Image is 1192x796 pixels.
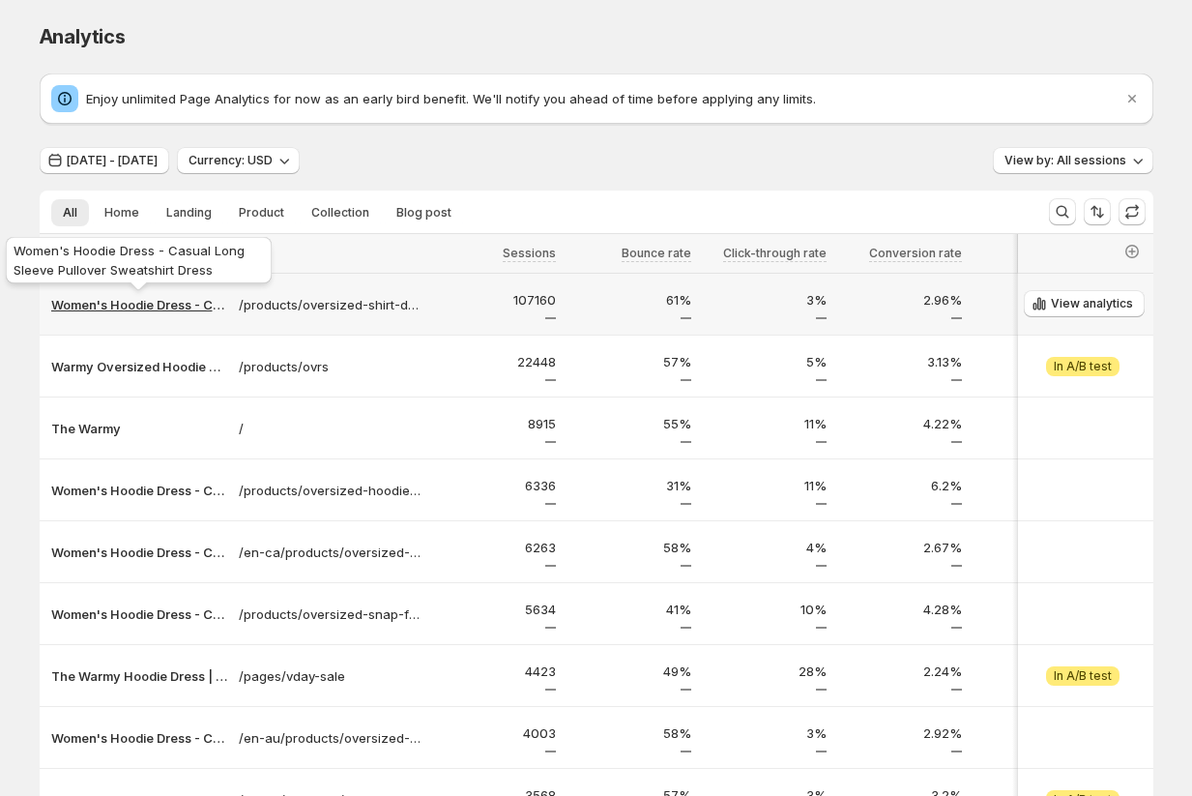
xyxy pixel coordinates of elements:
[703,290,827,310] p: 3%
[51,604,227,624] button: Women's Hoodie Dress - Casual Long Sleeve Pullover Sweatshirt Dress
[703,600,827,619] p: 10%
[239,481,421,500] a: /products/oversized-hoodie-dress
[974,290,1097,310] p: 79900
[838,476,962,495] p: 6.2%
[189,153,273,168] span: Currency: USD
[567,476,691,495] p: 31%
[503,246,556,260] span: Sessions
[432,662,556,681] p: 4423
[567,723,691,743] p: 58%
[838,538,962,557] p: 2.67%
[177,147,300,174] button: Currency: USD
[838,352,962,371] p: 3.13%
[239,419,421,438] a: /
[703,352,827,371] p: 5%
[51,419,227,438] button: The Warmy
[869,246,962,260] span: Conversion rate
[1049,198,1076,225] button: Search and filter results
[432,414,556,433] p: 8915
[239,205,284,221] span: Product
[239,728,421,748] a: /en-au/products/oversized-shirt-dress
[838,600,962,619] p: 4.28%
[703,538,827,557] p: 4%
[311,205,369,221] span: Collection
[239,666,421,686] a: /pages/vday-sale
[1054,359,1112,374] span: In A/B test
[51,543,227,562] button: Women's Hoodie Dress - Casual Long Sleeve Pullover Sweatshirt Dress
[703,662,827,681] p: 28%
[1084,198,1111,225] button: Sort the results
[1054,668,1112,684] span: In A/B test
[51,295,227,314] button: Women's Hoodie Dress - Casual Long Sleeve Pullover Sweatshirt Dress
[432,600,556,619] p: 5634
[1024,290,1145,317] button: View analytics
[703,414,827,433] p: 11%
[974,476,1097,495] p: 5724
[166,205,212,221] span: Landing
[1051,296,1133,311] span: View analytics
[567,290,691,310] p: 61%
[838,723,962,743] p: 2.92%
[40,147,169,174] button: [DATE] - [DATE]
[974,538,1097,557] p: 4785
[63,205,77,221] span: All
[67,153,158,168] span: [DATE] - [DATE]
[993,147,1153,174] button: View by: All sessions
[974,414,1097,433] p: 7314
[1004,153,1126,168] span: View by: All sessions
[239,543,421,562] a: /en-ca/products/oversized-shirt-dress
[239,295,421,314] a: /products/oversized-shirt-dress
[974,662,1097,681] p: 3544
[567,414,691,433] p: 55%
[40,25,126,48] span: Analytics
[51,357,227,376] button: Warmy Oversized Hoodie Dress – Ultra-Soft Fleece Sweatshirt Dress for Women (Plus Size S-3XL), Co...
[432,290,556,310] p: 107160
[432,352,556,371] p: 22448
[432,538,556,557] p: 6263
[622,246,691,260] span: Bounce rate
[567,352,691,371] p: 57%
[838,290,962,310] p: 2.96%
[239,604,421,624] a: /products/oversized-snap-fit-hoodie
[432,476,556,495] p: 6336
[1119,85,1146,112] button: Dismiss notification
[567,600,691,619] p: 41%
[838,414,962,433] p: 4.22%
[51,666,227,686] button: The Warmy Hoodie Dress | The Perfect Valentine’s Day Gift
[723,246,827,260] span: Click-through rate
[396,205,451,221] span: Blog post
[51,728,227,748] button: Women's Hoodie Dress - Casual Long Sleeve Pullover Sweatshirt Dress
[239,357,421,376] a: /products/ovrs
[974,352,1097,371] p: 18852
[974,600,1097,619] p: 4996
[567,538,691,557] p: 58%
[703,476,827,495] p: 11%
[703,723,827,743] p: 3%
[104,205,139,221] span: Home
[567,662,691,681] p: 49%
[86,89,1122,108] p: Enjoy unlimited Page Analytics for now as an early bird benefit. We'll notify you ahead of time b...
[974,723,1097,743] p: 3099
[432,723,556,743] p: 4003
[51,481,227,500] button: Women's Hoodie Dress - Casual Long Sleeve Pullover Sweatshirt Dress
[838,662,962,681] p: 2.24%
